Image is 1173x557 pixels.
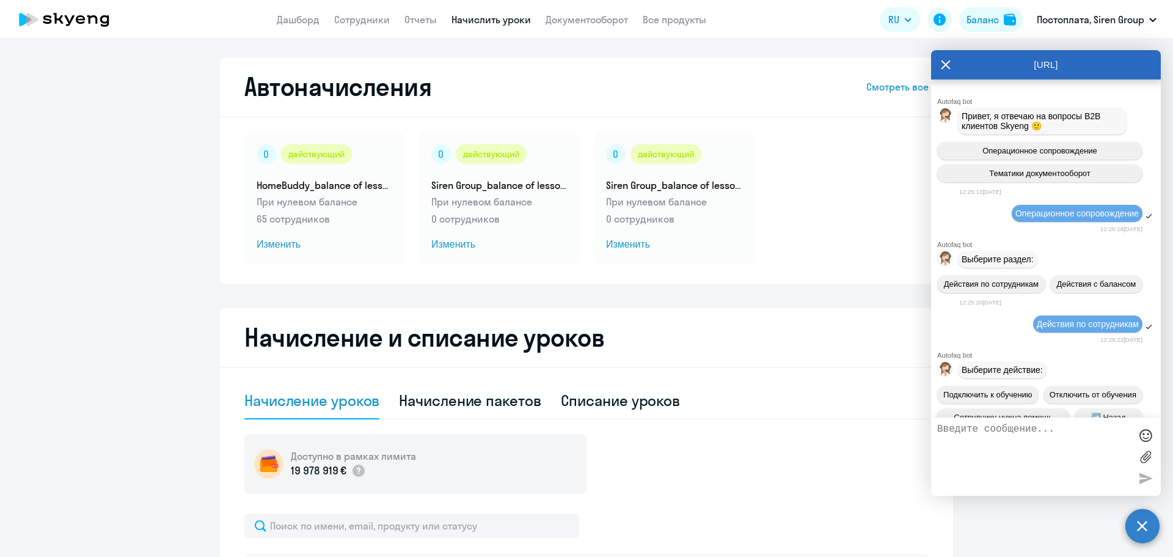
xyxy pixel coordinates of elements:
[1004,13,1016,26] img: balance
[1050,275,1142,293] button: Действия с балансом
[938,108,953,126] img: bot avatar
[1075,408,1143,426] button: ➡️ Назад
[291,449,416,463] h5: Доступно в рамках лимита
[561,391,681,410] div: Списание уроков
[1056,279,1136,289] span: Действия с балансом
[451,13,531,26] a: Начислить уроки
[431,179,567,192] h5: Siren Group_balance of lessons
[1050,390,1136,399] span: Отключить от обучения
[888,12,899,27] span: RU
[334,13,390,26] a: Сотрудники
[959,299,1001,306] time: 12:25:20[DATE]
[937,164,1142,182] button: Тематики документооборот
[962,111,1103,131] span: Привет, я отвечаю на вопросы B2B клиентов Skyeng 🙂
[1015,208,1139,218] span: Операционное сопровождение
[962,254,1034,264] span: Выберите раздел:
[244,72,431,101] h2: Автоначисления
[456,144,527,164] div: действующий
[938,362,953,380] img: bot avatar
[1037,319,1139,329] span: Действия по сотрудникам
[959,188,1001,195] time: 12:25:13[DATE]
[943,390,1032,399] span: Подключить к обучению
[1031,5,1163,34] button: Постоплата, Siren Group
[989,169,1091,178] span: Тематики документооборот
[1043,386,1142,404] button: Отключить от обучения
[962,365,1043,375] span: Выберите действие:
[606,179,742,192] h5: Siren Group_balance of lessons
[257,179,392,192] h5: HomeBuddy_balance of lessons
[880,7,920,32] button: RU
[606,212,742,226] p: 0 сотрудников
[937,408,1070,426] button: Сотруднику нужна помощь
[431,194,567,209] p: При нулевом балансе
[1091,413,1126,422] span: ➡️ Назад
[546,13,628,26] a: Документооборот
[606,237,742,252] span: Изменить
[866,79,929,94] a: Смотреть все
[291,463,346,479] p: 19 978 919 €
[257,194,392,209] p: При нулевом балансе
[244,514,579,538] input: Поиск по имени, email, продукту или статусу
[937,275,1045,293] button: Действия по сотрудникам
[244,323,929,352] h2: Начисление и списание уроков
[944,279,1039,289] span: Действия по сотрудникам
[257,212,392,226] p: 65 сотрудников
[630,144,701,164] div: действующий
[281,144,352,164] div: действующий
[244,391,379,410] div: Начисление уроков
[431,212,567,226] p: 0 сотрудников
[967,12,999,27] div: Баланс
[399,391,541,410] div: Начисление пакетов
[257,237,392,252] span: Изменить
[937,98,1161,105] div: Autofaq bot
[404,13,437,26] a: Отчеты
[643,13,706,26] a: Все продукты
[937,352,1161,359] div: Autofaq bot
[937,386,1039,404] button: Подключить к обучению
[1037,12,1144,27] p: Постоплата, Siren Group
[431,237,567,252] span: Изменить
[954,413,1053,422] span: Сотруднику нужна помощь
[1136,448,1155,466] label: Лимит 10 файлов
[277,13,320,26] a: Дашборд
[938,251,953,269] img: bot avatar
[937,142,1142,160] button: Операционное сопровождение
[606,194,742,209] p: При нулевом балансе
[937,241,1161,248] div: Autofaq bot
[254,449,283,479] img: wallet-circle.png
[1100,336,1142,343] time: 12:25:22[DATE]
[982,146,1097,155] span: Операционное сопровождение
[959,7,1023,32] button: Балансbalance
[1100,226,1142,232] time: 12:25:18[DATE]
